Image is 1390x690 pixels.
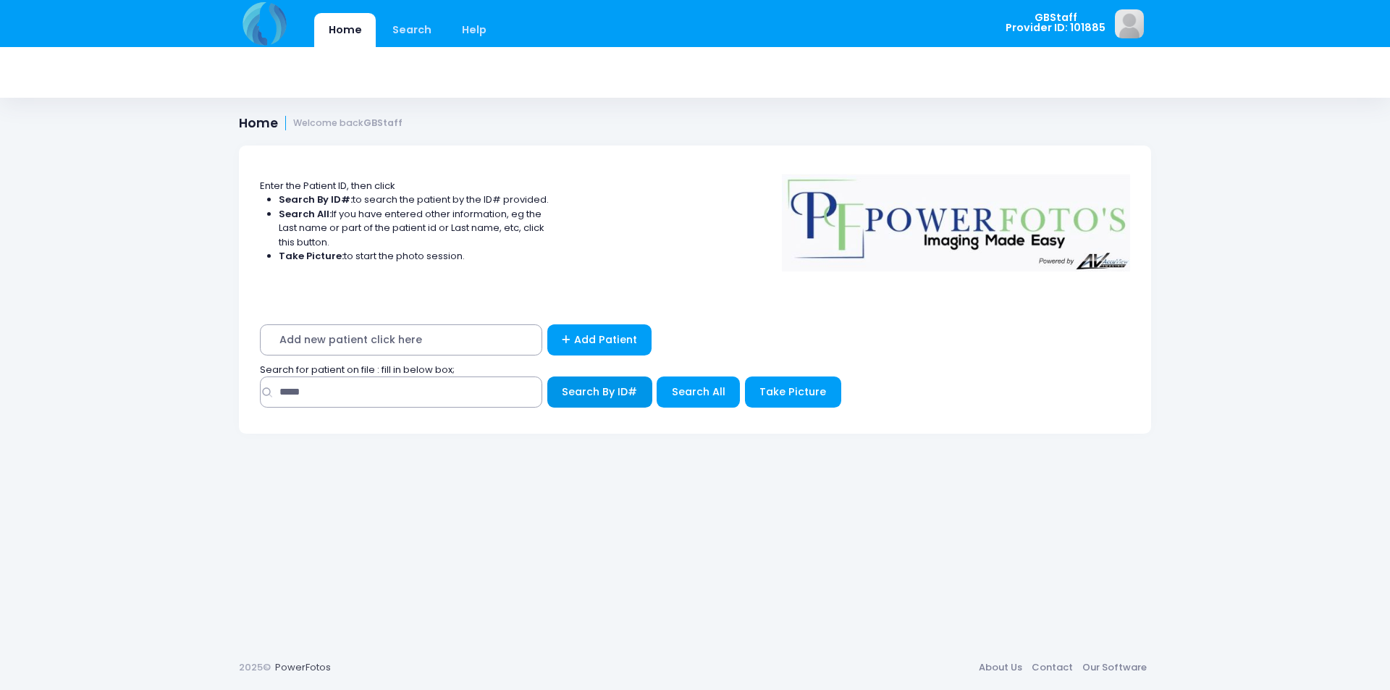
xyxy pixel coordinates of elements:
button: Search By ID# [547,376,652,408]
strong: Take Picture: [279,249,344,263]
a: Contact [1027,655,1077,681]
h1: Home [239,116,403,131]
span: Add new patient click here [260,324,542,355]
a: Help [448,13,501,47]
span: 2025© [239,660,271,674]
small: Welcome back [293,118,403,129]
a: Search [378,13,445,47]
button: Take Picture [745,376,841,408]
a: Add Patient [547,324,652,355]
span: Search All [672,384,725,399]
span: GBStaff Provider ID: 101885 [1006,12,1105,33]
img: Logo [775,164,1137,272]
li: to search the patient by the ID# provided. [279,193,549,207]
strong: GBStaff [363,117,403,129]
a: Our Software [1077,655,1151,681]
a: Home [314,13,376,47]
span: Search By ID# [562,384,637,399]
a: PowerFotos [275,660,331,674]
li: to start the photo session. [279,249,549,264]
span: Enter the Patient ID, then click [260,179,395,193]
img: image [1115,9,1144,38]
li: If you have entered other information, eg the Last name or part of the patient id or Last name, e... [279,207,549,250]
a: About Us [974,655,1027,681]
button: Search All [657,376,740,408]
span: Take Picture [759,384,826,399]
strong: Search All: [279,207,332,221]
span: Search for patient on file : fill in below box; [260,363,455,376]
strong: Search By ID#: [279,193,353,206]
